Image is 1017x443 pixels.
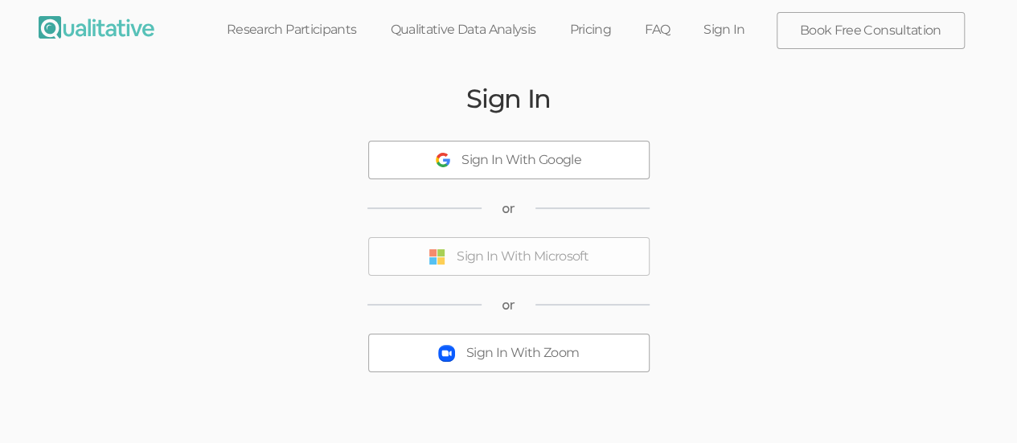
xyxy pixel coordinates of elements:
img: Qualitative [39,16,154,39]
button: Sign In With Google [368,141,650,179]
img: Sign In With Microsoft [429,248,445,265]
img: Sign In With Google [436,153,450,167]
button: Sign In With Microsoft [368,237,650,276]
div: Sign In With Zoom [466,344,579,363]
a: Book Free Consultation [777,13,964,48]
a: Sign In [687,12,762,47]
button: Sign In With Zoom [368,334,650,372]
span: or [502,296,515,314]
a: Pricing [552,12,628,47]
div: Sign In With Google [461,151,581,170]
iframe: Chat Widget [937,366,1017,443]
span: or [502,199,515,218]
a: Research Participants [210,12,374,47]
div: Sign In With Microsoft [457,248,588,266]
img: Sign In With Zoom [438,345,455,362]
h2: Sign In [466,84,551,113]
a: Qualitative Data Analysis [373,12,552,47]
a: FAQ [628,12,687,47]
